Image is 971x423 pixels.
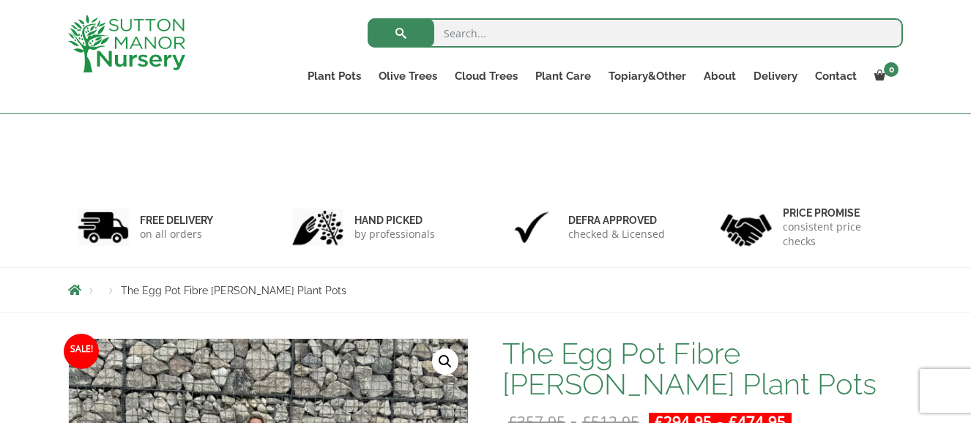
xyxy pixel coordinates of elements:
h6: FREE DELIVERY [140,214,213,227]
p: checked & Licensed [568,227,665,242]
span: Sale! [64,334,99,369]
nav: Breadcrumbs [68,284,903,296]
img: 3.jpg [506,209,557,246]
a: Plant Care [527,66,600,86]
a: Delivery [745,66,806,86]
a: Contact [806,66,866,86]
h1: The Egg Pot Fibre [PERSON_NAME] Plant Pots [502,338,903,400]
a: 0 [866,66,903,86]
a: Olive Trees [370,66,446,86]
span: 0 [884,62,899,77]
h6: Defra approved [568,214,665,227]
h6: hand picked [354,214,435,227]
img: logo [68,15,185,72]
p: consistent price checks [783,220,894,249]
a: About [695,66,745,86]
img: 1.jpg [78,209,129,246]
img: 2.jpg [292,209,343,246]
h6: Price promise [783,206,894,220]
p: by professionals [354,227,435,242]
a: Cloud Trees [446,66,527,86]
a: Topiary&Other [600,66,695,86]
img: 4.jpg [721,205,772,250]
input: Search... [368,18,903,48]
a: View full-screen image gallery [432,348,458,375]
span: The Egg Pot Fibre [PERSON_NAME] Plant Pots [121,285,346,296]
a: Plant Pots [299,66,370,86]
p: on all orders [140,227,213,242]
